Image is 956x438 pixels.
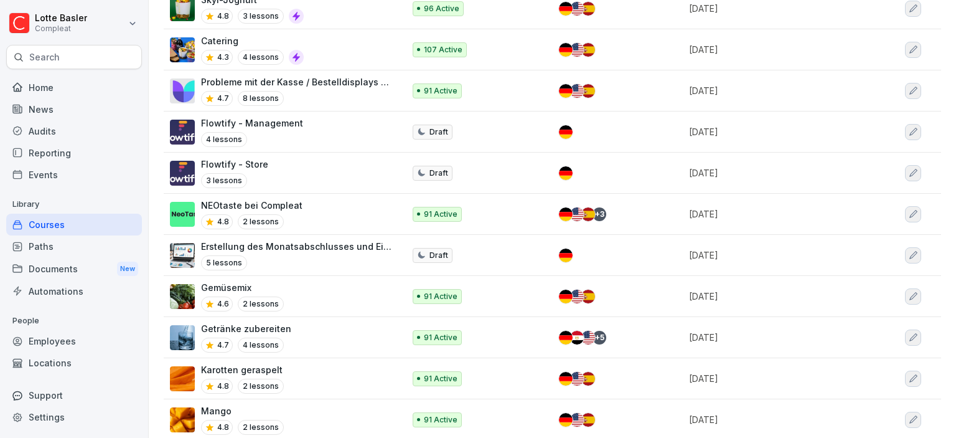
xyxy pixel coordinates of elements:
[689,290,861,303] p: [DATE]
[238,338,284,353] p: 4 lessons
[559,166,573,180] img: de.svg
[217,340,229,351] p: 4.7
[581,290,595,303] img: es.svg
[570,84,584,98] img: us.svg
[217,422,229,433] p: 4.8
[6,214,142,236] a: Courses
[6,120,142,142] a: Audits
[6,406,142,428] a: Settings
[170,366,195,391] img: ks69zdr0omr7ycdl9jbkpe5w.png
[559,84,573,98] img: de.svg
[6,257,142,280] div: Documents
[6,352,142,374] a: Locations
[424,44,462,55] p: 107 Active
[201,158,268,171] p: Flowtify - Store
[6,280,142,302] a: Automations
[201,117,303,130] p: Flowtify - Management
[689,84,861,97] p: [DATE]
[201,322,291,335] p: Getränke zubereiten
[6,236,142,257] a: Paths
[35,24,87,33] p: Compleat
[6,77,142,98] div: Home
[559,372,573,386] img: de.svg
[581,207,595,221] img: es.svg
[559,43,573,57] img: de.svg
[570,290,584,303] img: us.svg
[201,199,302,212] p: NEOtaste bei Compleat
[689,413,861,426] p: [DATE]
[6,164,142,186] a: Events
[689,125,861,138] p: [DATE]
[559,2,573,16] img: de.svg
[238,297,284,312] p: 2 lessons
[559,290,573,303] img: de.svg
[238,214,284,229] p: 2 lessons
[424,332,457,343] p: 91 Active
[424,85,457,97] p: 91 Active
[424,291,457,302] p: 91 Active
[593,331,606,345] div: + 5
[689,166,861,179] p: [DATE]
[559,331,573,345] img: de.svg
[170,325,195,350] img: mowdr0p6bcd087zng1y8aiuo.png
[581,372,595,386] img: es.svg
[170,161,195,186] img: ka1nrq5ztmmixetzjgcmb7d5.png
[217,93,229,104] p: 4.7
[570,207,584,221] img: us.svg
[689,331,861,344] p: [DATE]
[570,2,584,16] img: us.svg
[6,98,142,120] a: News
[6,194,142,214] p: Library
[201,75,391,88] p: Probleme mit der Kasse / Bestelldisplays / Drucker beheben
[217,298,229,310] p: 4.6
[6,257,142,280] a: DocumentsNew
[29,51,60,64] p: Search
[559,249,573,262] img: de.svg
[570,372,584,386] img: us.svg
[559,413,573,427] img: de.svg
[581,2,595,16] img: es.svg
[6,384,142,406] div: Support
[201,281,284,294] p: Gemüsemix
[424,209,457,220] p: 91 Active
[689,2,861,15] p: [DATE]
[201,132,247,147] p: 4 lessons
[429,168,448,179] p: Draft
[570,331,584,345] img: eg.svg
[6,142,142,164] a: Reporting
[201,363,284,376] p: Karotten geraspelt
[689,249,861,262] p: [DATE]
[570,43,584,57] img: us.svg
[559,125,573,139] img: de.svg
[217,11,229,22] p: 4.8
[424,414,457,426] p: 91 Active
[238,91,284,106] p: 8 lessons
[238,379,284,394] p: 2 lessons
[581,43,595,57] img: es.svg
[429,250,448,261] p: Draft
[6,330,142,352] a: Employees
[570,413,584,427] img: us.svg
[581,413,595,427] img: es.svg
[170,243,195,268] img: j65vx4mw7vrmw2viso54m5lg.png
[593,207,606,221] div: + 3
[170,37,195,62] img: pr2pv3819ywg1krodngndps1.png
[117,262,138,276] div: New
[201,255,247,270] p: 5 lessons
[170,120,195,145] img: jmb6p884qg5l737nipogrwm1.png
[424,3,459,14] p: 96 Active
[6,311,142,331] p: People
[170,407,195,432] img: n8x34my1zhgcptupldpq12l4.png
[581,331,595,345] img: us.svg
[217,216,229,227] p: 4.8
